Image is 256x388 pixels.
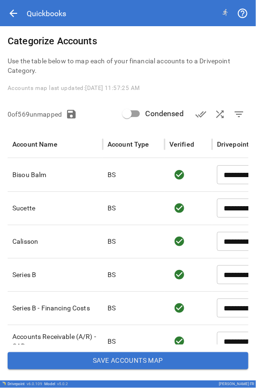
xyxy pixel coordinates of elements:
p: BS [108,303,116,313]
p: BS [108,270,116,279]
span: Condensed [146,108,184,119]
div: Model [44,382,68,387]
p: Sucette [12,203,98,213]
p: 0 of 569 unmapped [8,109,62,119]
button: AI Auto-Map Accounts [210,105,229,124]
div: Account Name [12,140,58,148]
div: Verified [169,140,194,148]
p: Series B - Financing Costs [12,303,98,313]
span: done_all [195,109,207,120]
h6: Categorize Accounts [8,33,248,49]
span: shuffle [214,109,226,120]
p: Use the table below to map each of your financial accounts to a Drivepoint Category. [8,56,248,75]
div: Drivepoint [8,382,42,387]
button: Show Unmapped Accounts Only [229,105,248,124]
div: Quickbooks [27,9,66,18]
p: BS [108,237,116,246]
p: BS [108,170,116,179]
p: Calisson [12,237,98,246]
div: Account Type [108,140,149,148]
div: [PERSON_NAME] FR [219,382,254,387]
span: filter_list [233,109,245,120]
span: arrow_back [8,8,19,19]
span: v 6.0.109 [27,382,42,387]
span: Accounts map last updated: [DATE] 11:57:25 AM [8,85,140,91]
p: BS [108,337,116,346]
p: Bisou Balm [12,170,98,179]
p: BS [108,203,116,213]
span: v 5.0.2 [57,382,68,387]
button: Verify Accounts [191,105,210,124]
p: Accounts Receivable (A/R) - CAD [12,332,98,351]
button: Save Accounts Map [8,352,248,369]
p: Series B [12,270,98,279]
img: Drivepoint [2,382,6,386]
